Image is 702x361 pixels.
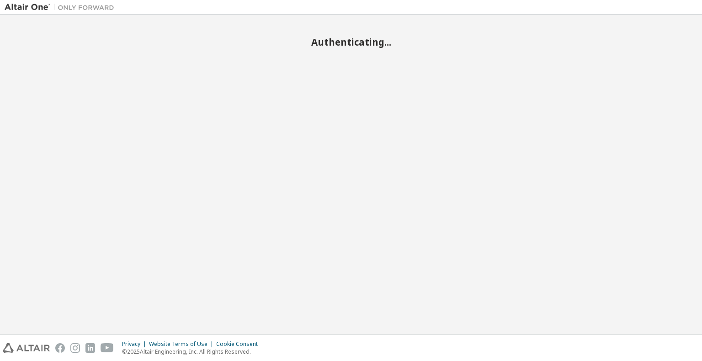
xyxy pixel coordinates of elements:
[5,36,697,48] h2: Authenticating...
[55,343,65,353] img: facebook.svg
[122,340,149,348] div: Privacy
[122,348,263,356] p: © 2025 Altair Engineering, Inc. All Rights Reserved.
[5,3,119,12] img: Altair One
[149,340,216,348] div: Website Terms of Use
[216,340,263,348] div: Cookie Consent
[101,343,114,353] img: youtube.svg
[3,343,50,353] img: altair_logo.svg
[70,343,80,353] img: instagram.svg
[85,343,95,353] img: linkedin.svg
